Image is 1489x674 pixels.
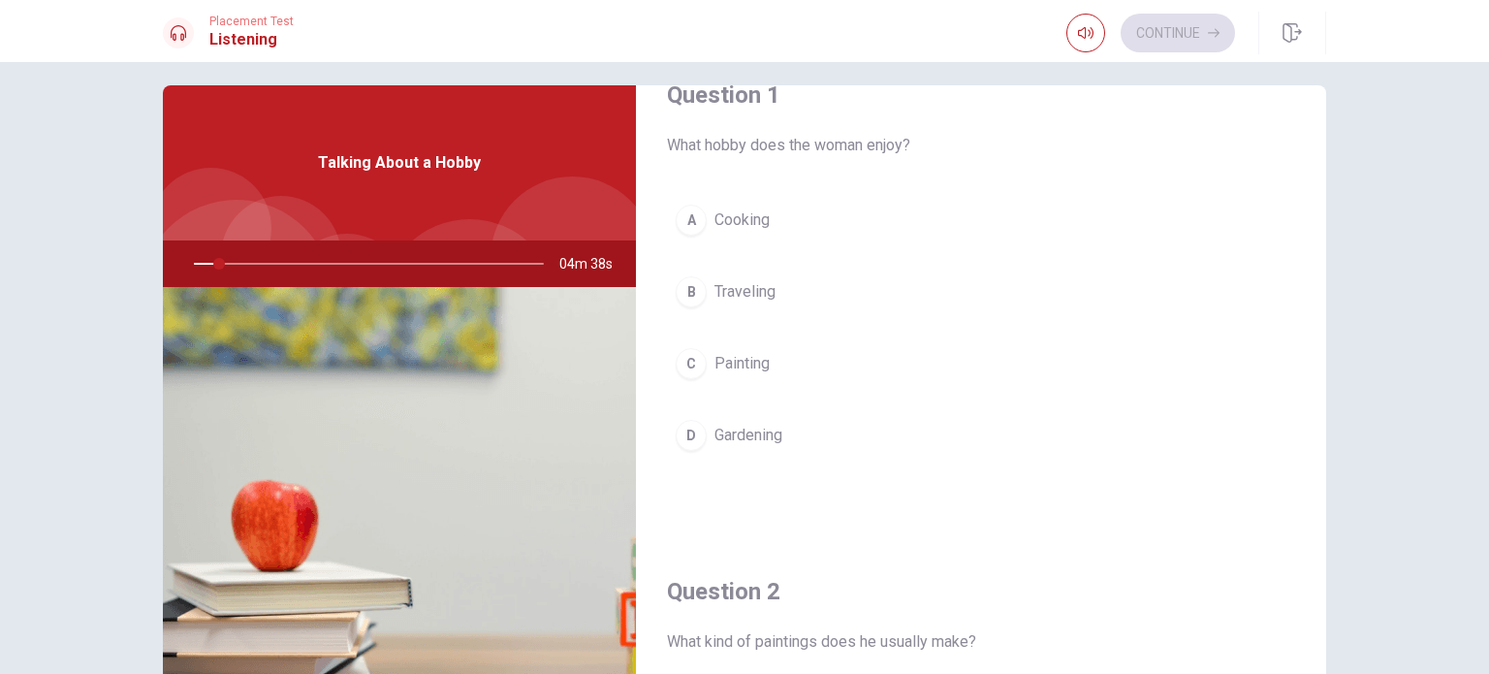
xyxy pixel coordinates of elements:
button: ACooking [667,196,1295,244]
button: BTraveling [667,268,1295,316]
div: D [676,420,707,451]
span: Talking About a Hobby [318,151,481,175]
button: CPainting [667,339,1295,388]
span: Cooking [714,209,770,232]
span: Gardening [714,424,782,447]
h4: Question 1 [667,80,1295,111]
h1: Listening [209,28,294,51]
span: Placement Test [209,15,294,28]
span: Traveling [714,280,776,304]
span: 04m 38s [559,241,628,287]
div: B [676,276,707,307]
span: Painting [714,352,770,375]
span: What kind of paintings does he usually make? [667,630,1295,654]
span: What hobby does the woman enjoy? [667,134,1295,157]
div: C [676,348,707,379]
button: DGardening [667,411,1295,460]
div: A [676,205,707,236]
h4: Question 2 [667,576,1295,607]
